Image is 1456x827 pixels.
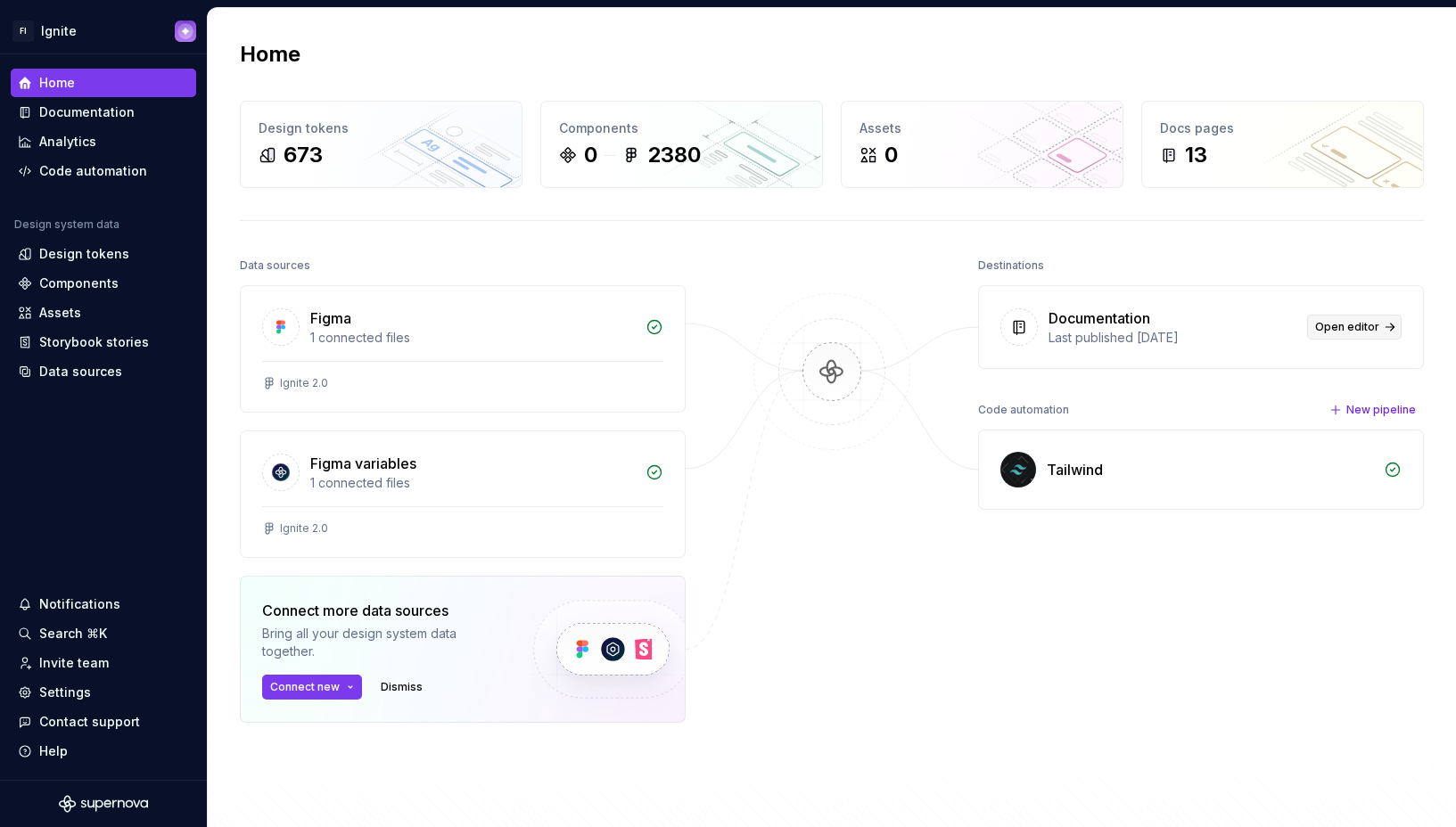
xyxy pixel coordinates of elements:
div: Tailwind [1047,459,1103,480]
div: Analytics [39,133,96,151]
div: Design tokens [39,245,129,263]
div: Help [39,742,68,760]
div: Contact support [39,713,140,731]
button: FIIgniteDesign System Manager [4,12,203,50]
div: FI [12,20,34,42]
span: Dismiss [381,680,423,694]
a: Storybook stories [11,328,196,356]
span: New pipeline [1346,403,1416,417]
div: Documentation [1049,307,1150,329]
span: Open editor [1315,320,1379,334]
div: Home [39,74,75,92]
a: Analytics [11,127,196,156]
svg: Supernova Logo [59,795,148,813]
div: Documentation [39,103,135,121]
a: Code automation [11,157,196,185]
div: Code automation [39,162,147,180]
div: Bring all your design system data together. [262,625,503,660]
a: Figma variables1 connected filesIgnite 2.0 [240,430,686,558]
img: Design System Manager [175,20,196,42]
div: 1 connected files [310,329,635,347]
div: Assets [39,304,81,322]
a: Components [11,269,196,298]
div: Destinations [978,253,1044,278]
button: Connect new [262,675,362,700]
a: Documentation [11,98,196,127]
div: Design tokens [259,119,504,137]
a: Figma1 connected filesIgnite 2.0 [240,285,686,413]
div: Invite team [39,654,109,672]
button: New pipeline [1324,397,1424,422]
div: Connect more data sources [262,600,503,621]
a: Open editor [1307,315,1402,340]
a: Assets0 [841,101,1123,188]
div: 673 [284,141,323,169]
div: Code automation [978,397,1069,422]
a: Components02380 [540,101,823,188]
div: 13 [1185,141,1207,169]
div: 2380 [647,141,701,169]
a: Home [11,69,196,97]
div: Docs pages [1160,119,1405,137]
div: 0 [584,141,597,169]
a: Settings [11,678,196,707]
div: Settings [39,684,91,701]
h2: Home [240,40,300,69]
div: Data sources [240,253,310,278]
a: Design tokens673 [240,101,522,188]
div: Design system data [14,217,119,232]
div: Components [559,119,804,137]
a: Docs pages13 [1141,101,1424,188]
a: Design tokens [11,240,196,268]
div: Figma [310,307,351,329]
div: 0 [884,141,898,169]
div: Figma variables [310,453,416,474]
div: 1 connected files [310,474,635,492]
button: Search ⌘K [11,619,196,648]
button: Help [11,737,196,766]
div: Assets [860,119,1105,137]
div: Data sources [39,363,122,381]
span: Connect new [270,680,340,694]
div: Search ⌘K [39,625,107,643]
div: Storybook stories [39,333,149,351]
button: Notifications [11,590,196,618]
button: Dismiss [373,675,431,700]
div: Notifications [39,595,120,613]
div: Ignite [41,22,77,40]
button: Contact support [11,708,196,736]
div: Components [39,274,119,292]
a: Invite team [11,649,196,677]
a: Assets [11,299,196,327]
div: Ignite 2.0 [280,521,328,536]
div: Last published [DATE] [1049,329,1296,347]
div: Ignite 2.0 [280,376,328,390]
a: Data sources [11,357,196,386]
